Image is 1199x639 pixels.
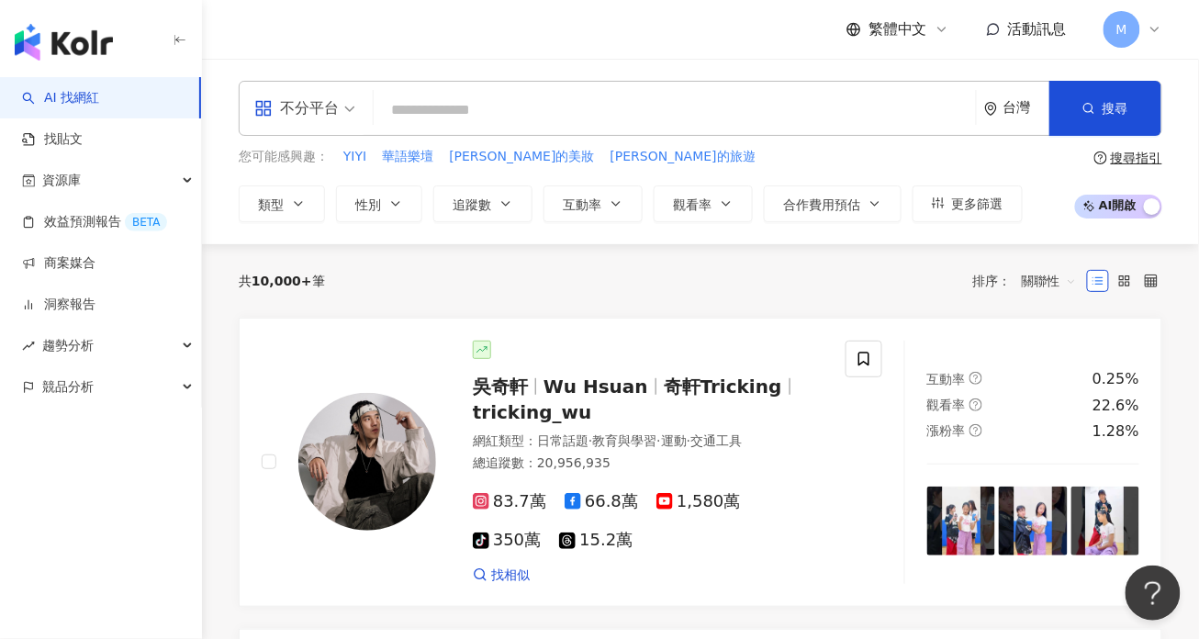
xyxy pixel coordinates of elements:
[1093,369,1139,389] div: 0.25%
[258,197,284,212] span: 類型
[563,197,601,212] span: 互動率
[969,372,982,385] span: question-circle
[239,318,1162,608] a: KOL Avatar吳奇軒Wu Hsuan奇軒Trickingtricking_wu網紅類型：日常話題·教育與學習·運動·交通工具總追蹤數：20,956,93583.7萬66.8萬1,580萬3...
[239,148,329,166] span: 您可能感興趣：
[690,433,742,448] span: 交通工具
[656,433,660,448] span: ·
[473,432,824,451] div: 網紅類型 ：
[783,197,860,212] span: 合作費用預估
[687,433,690,448] span: ·
[1071,487,1139,555] img: post-image
[969,424,982,437] span: question-circle
[473,401,592,423] span: tricking_wu
[453,197,491,212] span: 追蹤數
[1111,151,1162,165] div: 搜尋指引
[473,531,541,550] span: 350萬
[913,185,1023,222] button: 更多篩選
[927,372,966,387] span: 互動率
[254,94,339,123] div: 不分平台
[22,213,167,231] a: 效益預測報告BETA
[491,566,530,585] span: 找相似
[343,148,366,166] span: YIYI
[543,376,648,398] span: Wu Hsuan
[1008,20,1067,38] span: 活動訊息
[952,196,1003,211] span: 更多篩選
[22,89,99,107] a: searchAI 找網紅
[473,566,530,585] a: 找相似
[252,274,312,288] span: 10,000+
[298,393,436,531] img: KOL Avatar
[239,274,325,288] div: 共 筆
[342,147,367,167] button: YIYI
[1103,101,1128,116] span: 搜尋
[661,433,687,448] span: 運動
[927,487,995,555] img: post-image
[654,185,753,222] button: 觀看率
[559,531,633,550] span: 15.2萬
[565,492,638,511] span: 66.8萬
[868,19,927,39] span: 繁體中文
[588,433,592,448] span: ·
[473,454,824,473] div: 總追蹤數 ： 20,956,935
[999,487,1067,555] img: post-image
[22,340,35,353] span: rise
[473,492,546,511] span: 83.7萬
[382,148,433,166] span: 華語樂壇
[927,423,966,438] span: 漲粉率
[973,266,1087,296] div: 排序：
[1049,81,1161,136] button: 搜尋
[984,102,998,116] span: environment
[656,492,741,511] span: 1,580萬
[664,376,782,398] span: 奇軒Tricking
[433,185,532,222] button: 追蹤數
[537,433,588,448] span: 日常話題
[1116,19,1127,39] span: M
[611,148,756,166] span: [PERSON_NAME]的旅遊
[42,325,94,366] span: 趨勢分析
[1093,421,1139,442] div: 1.28%
[1126,566,1181,621] iframe: Help Scout Beacon - Open
[22,130,83,149] a: 找貼文
[764,185,902,222] button: 合作費用預估
[336,185,422,222] button: 性別
[1022,266,1077,296] span: 關聯性
[42,160,81,201] span: 資源庫
[22,254,95,273] a: 商案媒合
[15,24,113,61] img: logo
[969,398,982,411] span: question-circle
[543,185,643,222] button: 互動率
[592,433,656,448] span: 教育與學習
[927,398,966,412] span: 觀看率
[1093,396,1139,416] div: 22.6%
[1094,151,1107,164] span: question-circle
[673,197,712,212] span: 觀看率
[610,147,756,167] button: [PERSON_NAME]的旅遊
[355,197,381,212] span: 性別
[239,185,325,222] button: 類型
[22,296,95,314] a: 洞察報告
[448,147,595,167] button: [PERSON_NAME]的美妝
[473,376,528,398] span: 吳奇軒
[42,366,94,408] span: 競品分析
[254,99,273,118] span: appstore
[381,147,434,167] button: 華語樂壇
[449,148,594,166] span: [PERSON_NAME]的美妝
[1003,100,1049,116] div: 台灣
